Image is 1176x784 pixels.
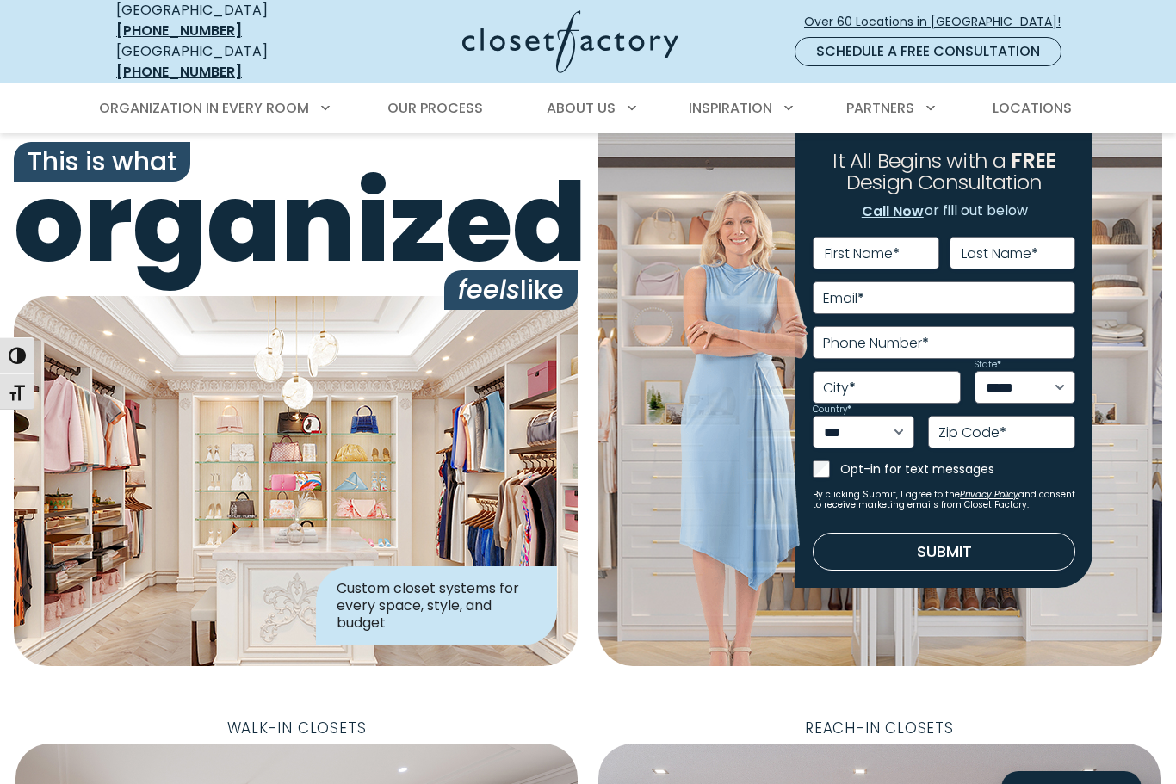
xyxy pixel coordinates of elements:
[444,270,578,310] span: like
[791,714,968,744] span: Reach-In Closets
[14,142,190,182] span: This is what
[846,98,914,118] span: Partners
[689,98,772,118] span: Inspiration
[387,98,483,118] span: Our Process
[803,7,1075,37] a: Over 60 Locations in [GEOGRAPHIC_DATA]!
[804,13,1074,31] span: Over 60 Locations in [GEOGRAPHIC_DATA]!
[99,98,309,118] span: Organization in Every Room
[87,84,1089,133] nav: Primary Menu
[462,10,678,73] img: Closet Factory Logo
[993,98,1072,118] span: Locations
[795,37,1061,66] a: Schedule a Free Consultation
[214,714,381,744] span: Walk-In Closets
[316,566,557,645] div: Custom closet systems for every space, style, and budget
[116,62,242,82] a: [PHONE_NUMBER]
[116,41,327,83] div: [GEOGRAPHIC_DATA]
[116,21,242,40] a: [PHONE_NUMBER]
[458,271,520,308] i: feels
[14,168,578,277] span: organized
[547,98,616,118] span: About Us
[14,296,578,666] img: Closet Factory designed closet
